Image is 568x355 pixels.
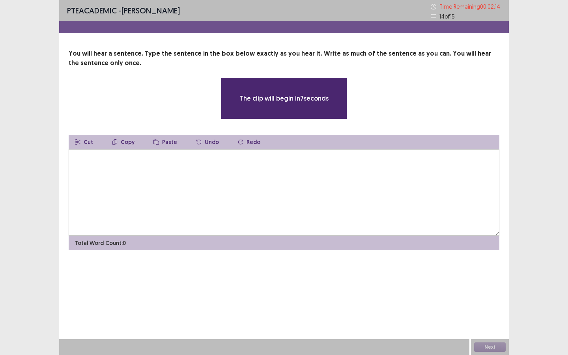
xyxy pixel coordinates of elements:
p: The clip will begin in 7 seconds [240,93,329,103]
p: - [PERSON_NAME] [67,5,180,17]
span: PTE academic [67,6,117,15]
button: Undo [190,135,225,149]
button: Redo [232,135,267,149]
button: Cut [69,135,99,149]
p: Total Word Count: 0 [75,239,126,247]
p: You will hear a sentence. Type the sentence in the box below exactly as you hear it. Write as muc... [69,49,499,68]
button: Copy [106,135,141,149]
p: Time Remaining 00 : 02 : 14 [439,2,501,11]
p: 14 of 15 [439,12,455,21]
button: Paste [147,135,183,149]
